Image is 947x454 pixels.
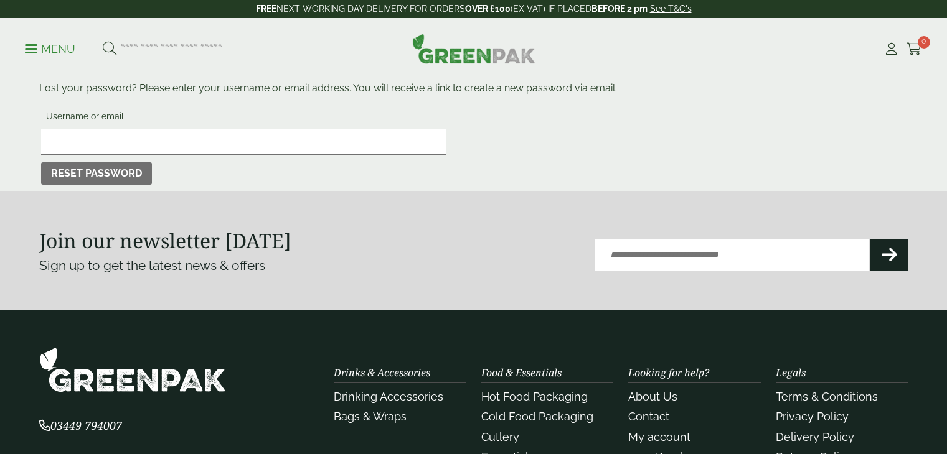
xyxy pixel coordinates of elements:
a: Delivery Policy [776,430,854,443]
p: Menu [25,42,75,57]
img: GreenPak Supplies [39,347,226,392]
span: 03449 794007 [39,418,122,433]
strong: Join our newsletter [DATE] [39,227,291,254]
strong: BEFORE 2 pm [591,4,648,14]
a: 0 [907,40,922,58]
p: Lost your password? Please enter your username or email address. You will receive a link to creat... [39,81,908,96]
span: 0 [918,36,930,49]
p: Sign up to get the latest news & offers [39,256,430,276]
a: Terms & Conditions [776,390,878,403]
a: Cold Food Packaging [481,410,593,423]
a: Drinking Accessories [334,390,443,403]
a: Menu [25,42,75,54]
a: Bags & Wraps [334,410,407,423]
i: My Account [883,43,899,55]
a: See T&C's [650,4,692,14]
a: My account [628,430,690,443]
label: Username or email [41,108,446,129]
a: About Us [628,390,677,403]
strong: OVER £100 [465,4,511,14]
i: Cart [907,43,922,55]
button: Reset password [41,162,152,185]
a: Privacy Policy [776,410,849,423]
img: GreenPak Supplies [412,34,535,63]
strong: FREE [256,4,276,14]
a: 03449 794007 [39,420,122,432]
a: Contact [628,410,669,423]
a: Hot Food Packaging [481,390,588,403]
a: Cutlery [481,430,519,443]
